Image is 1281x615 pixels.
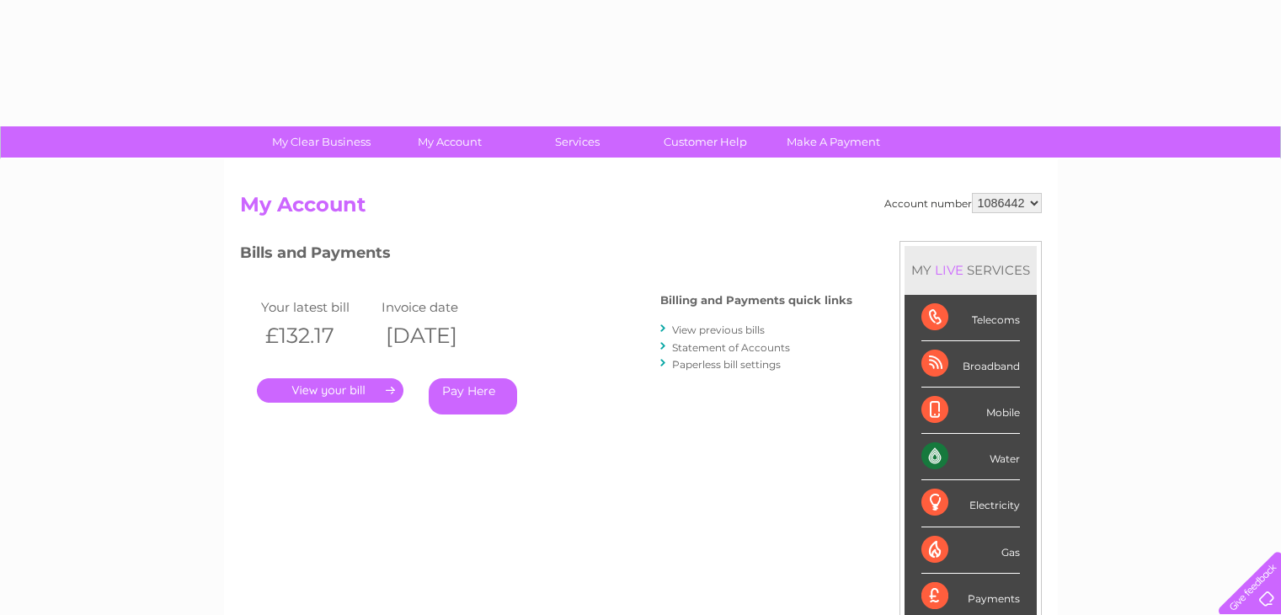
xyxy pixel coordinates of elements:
[921,480,1020,527] div: Electricity
[252,126,391,158] a: My Clear Business
[905,246,1037,294] div: MY SERVICES
[257,318,378,353] th: £132.17
[931,262,967,278] div: LIVE
[257,378,403,403] a: .
[380,126,519,158] a: My Account
[764,126,903,158] a: Make A Payment
[672,341,790,354] a: Statement of Accounts
[921,434,1020,480] div: Water
[377,296,499,318] td: Invoice date
[884,193,1042,213] div: Account number
[636,126,775,158] a: Customer Help
[921,388,1020,434] div: Mobile
[377,318,499,353] th: [DATE]
[429,378,517,414] a: Pay Here
[672,324,765,336] a: View previous bills
[921,295,1020,341] div: Telecoms
[240,193,1042,225] h2: My Account
[508,126,647,158] a: Services
[921,527,1020,574] div: Gas
[257,296,378,318] td: Your latest bill
[240,241,852,270] h3: Bills and Payments
[672,358,781,371] a: Paperless bill settings
[921,341,1020,388] div: Broadband
[660,294,852,307] h4: Billing and Payments quick links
